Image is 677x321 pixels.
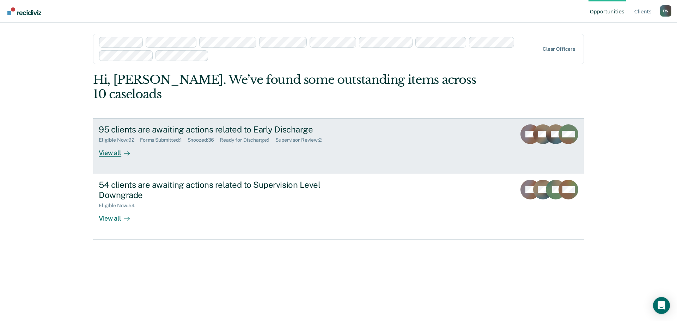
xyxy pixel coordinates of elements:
[93,174,584,240] a: 54 clients are awaiting actions related to Supervision Level DowngradeEligible Now:54View all
[99,143,138,157] div: View all
[653,297,670,314] div: Open Intercom Messenger
[99,124,346,135] div: 95 clients are awaiting actions related to Early Discharge
[99,137,140,143] div: Eligible Now : 92
[188,137,220,143] div: Snoozed : 36
[7,7,41,15] img: Recidiviz
[220,137,275,143] div: Ready for Discharge : 1
[93,73,486,101] div: Hi, [PERSON_NAME]. We’ve found some outstanding items across 10 caseloads
[275,137,327,143] div: Supervisor Review : 2
[660,5,671,17] div: E W
[140,137,188,143] div: Forms Submitted : 1
[93,118,584,174] a: 95 clients are awaiting actions related to Early DischargeEligible Now:92Forms Submitted:1Snoozed...
[543,46,575,52] div: Clear officers
[99,203,140,209] div: Eligible Now : 54
[99,209,138,222] div: View all
[660,5,671,17] button: Profile dropdown button
[99,180,346,200] div: 54 clients are awaiting actions related to Supervision Level Downgrade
